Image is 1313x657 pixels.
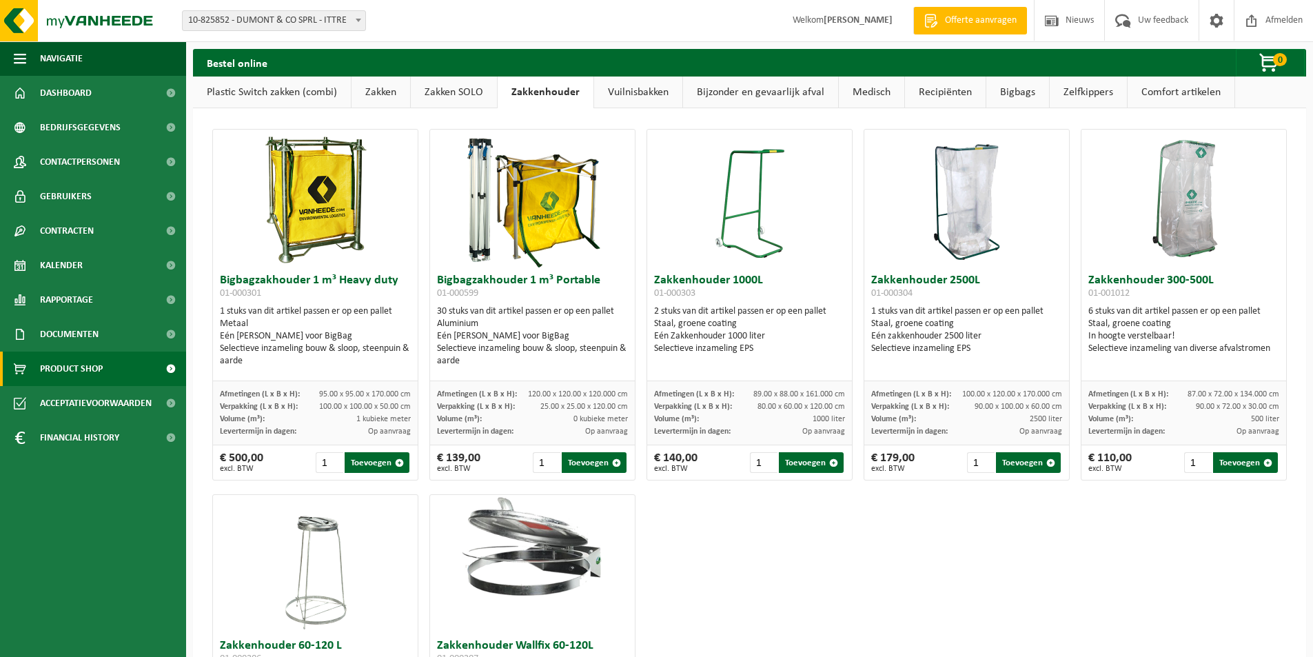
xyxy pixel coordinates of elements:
[193,77,351,108] a: Plastic Switch zakken (combi)
[1115,130,1253,267] img: 01-001012
[1236,49,1305,77] button: 0
[1088,288,1130,299] span: 01-001012
[319,403,411,411] span: 100.00 x 100.00 x 50.00 cm
[40,110,121,145] span: Bedrijfsgegevens
[871,330,1062,343] div: Eén zakkenhouder 2500 liter
[683,77,838,108] a: Bijzonder en gevaarlijk afval
[1184,452,1212,473] input: 1
[319,390,411,398] span: 95.00 x 95.00 x 170.000 cm
[962,390,1062,398] span: 100.00 x 120.00 x 170.000 cm
[654,427,731,436] span: Levertermijn in dagen:
[437,403,515,411] span: Verpakking (L x B x H):
[839,77,904,108] a: Medisch
[594,77,682,108] a: Vuilnisbakken
[715,130,784,267] img: 01-000303
[437,427,513,436] span: Levertermijn in dagen:
[1236,427,1279,436] span: Op aanvraag
[802,427,845,436] span: Op aanvraag
[437,452,480,473] div: € 139,00
[437,343,628,367] div: Selectieve inzameling bouw & sloop, steenpuin & aarde
[1213,452,1278,473] button: Toevoegen
[1273,53,1287,66] span: 0
[654,288,695,299] span: 01-000303
[1088,427,1165,436] span: Levertermijn in dagen:
[871,274,1062,302] h3: Zakkenhouder 2500L
[40,317,99,352] span: Documenten
[871,318,1062,330] div: Staal, groene coating
[1088,452,1132,473] div: € 110,00
[1196,403,1279,411] span: 90.00 x 72.00 x 30.00 cm
[220,465,263,473] span: excl. BTW
[40,283,93,317] span: Rapportage
[1088,343,1279,355] div: Selectieve inzameling van diverse afvalstromen
[345,452,409,473] button: Toevoegen
[247,130,385,267] img: 01-000301
[871,415,916,423] span: Volume (m³):
[182,10,366,31] span: 10-825852 - DUMONT & CO SPRL - ITTRE
[871,465,915,473] span: excl. BTW
[1050,77,1127,108] a: Zelfkippers
[437,390,517,398] span: Afmetingen (L x B x H):
[220,288,261,299] span: 01-000301
[813,415,845,423] span: 1000 liter
[654,343,845,355] div: Selectieve inzameling EPS
[220,274,411,302] h3: Bigbagzakhouder 1 m³ Heavy duty
[871,427,948,436] span: Levertermijn in dagen:
[585,427,628,436] span: Op aanvraag
[654,390,734,398] span: Afmetingen (L x B x H):
[437,415,482,423] span: Volume (m³):
[40,145,120,179] span: Contactpersonen
[975,403,1062,411] span: 90.00 x 100.00 x 60.00 cm
[1188,390,1279,398] span: 87.00 x 72.00 x 134.000 cm
[1088,305,1279,355] div: 6 stuks van dit artikel passen er op een pallet
[437,288,478,299] span: 01-000599
[913,7,1027,34] a: Offerte aanvragen
[528,390,628,398] span: 120.00 x 120.00 x 120.000 cm
[1088,390,1168,398] span: Afmetingen (L x B x H):
[824,15,893,26] strong: [PERSON_NAME]
[573,415,628,423] span: 0 kubieke meter
[281,495,350,633] img: 01-000306
[40,421,119,455] span: Financial History
[933,130,1001,267] img: 01-000304
[430,495,635,598] img: 01-000307
[654,452,698,473] div: € 140,00
[871,403,949,411] span: Verpakking (L x B x H):
[220,343,411,367] div: Selectieve inzameling bouw & sloop, steenpuin & aarde
[942,14,1020,28] span: Offerte aanvragen
[193,49,281,76] h2: Bestel online
[437,274,628,302] h3: Bigbagzakhouder 1 m³ Portable
[40,248,83,283] span: Kalender
[654,415,699,423] span: Volume (m³):
[220,403,298,411] span: Verpakking (L x B x H):
[1088,318,1279,330] div: Staal, groene coating
[316,452,344,473] input: 1
[562,452,627,473] button: Toevoegen
[967,452,995,473] input: 1
[437,330,628,343] div: Eén [PERSON_NAME] voor BigBag
[986,77,1049,108] a: Bigbags
[1251,415,1279,423] span: 500 liter
[533,452,561,473] input: 1
[1088,403,1166,411] span: Verpakking (L x B x H):
[356,415,411,423] span: 1 kubieke meter
[871,343,1062,355] div: Selectieve inzameling EPS
[220,415,265,423] span: Volume (m³):
[654,403,732,411] span: Verpakking (L x B x H):
[437,318,628,330] div: Aluminium
[498,77,593,108] a: Zakkenhouder
[411,77,497,108] a: Zakken SOLO
[183,11,365,30] span: 10-825852 - DUMONT & CO SPRL - ITTRE
[654,305,845,355] div: 2 stuks van dit artikel passen er op een pallet
[871,452,915,473] div: € 179,00
[750,452,778,473] input: 1
[220,330,411,343] div: Eén [PERSON_NAME] voor BigBag
[220,427,296,436] span: Levertermijn in dagen:
[654,274,845,302] h3: Zakkenhouder 1000L
[40,352,103,386] span: Product Shop
[220,452,263,473] div: € 500,00
[654,465,698,473] span: excl. BTW
[757,403,845,411] span: 80.00 x 60.00 x 120.00 cm
[220,305,411,367] div: 1 stuks van dit artikel passen er op een pallet
[464,130,602,267] img: 01-000599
